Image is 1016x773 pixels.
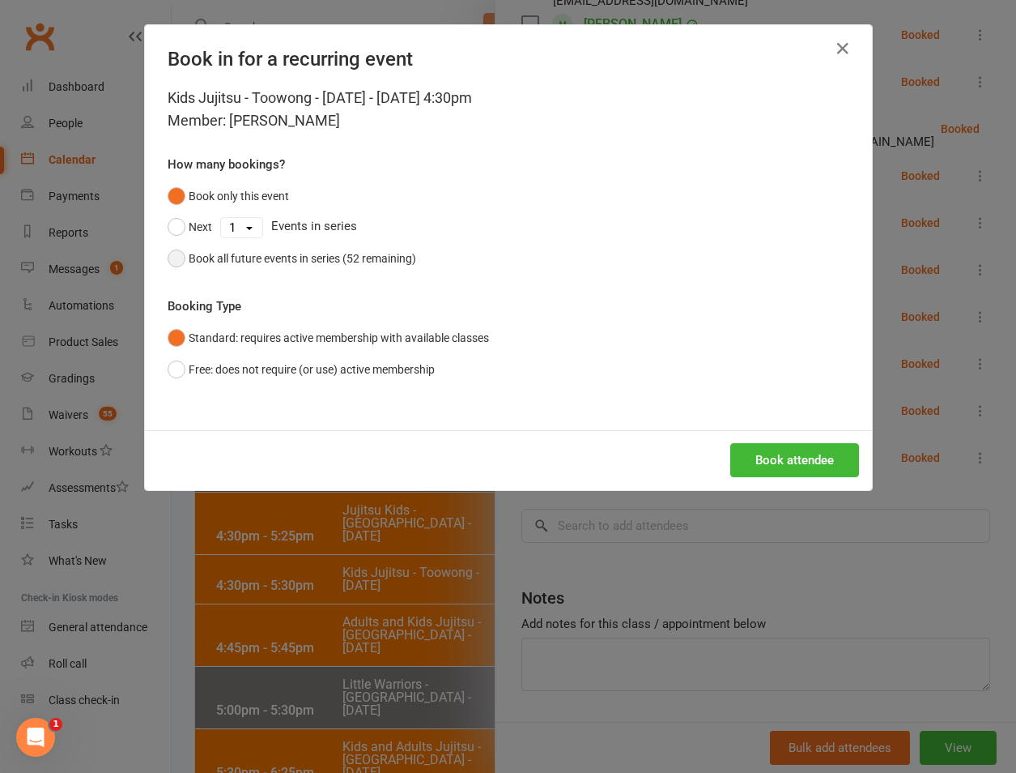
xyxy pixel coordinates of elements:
[189,250,416,267] div: Book all future events in series (52 remaining)
[830,36,856,62] button: Close
[168,87,849,132] div: Kids Jujitsu - Toowong - [DATE] - [DATE] 4:30pm Member: [PERSON_NAME]
[168,211,849,242] div: Events in series
[168,155,285,174] label: How many bookings?
[168,243,416,274] button: Book all future events in series (52 remaining)
[16,718,55,757] iframe: Intercom live chat
[168,181,289,211] button: Book only this event
[168,48,849,70] h4: Book in for a recurring event
[730,443,859,477] button: Book attendee
[168,297,241,316] label: Booking Type
[168,322,489,353] button: Standard: requires active membership with available classes
[168,354,435,385] button: Free: does not require (or use) active membership
[168,211,212,242] button: Next
[49,718,62,731] span: 1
